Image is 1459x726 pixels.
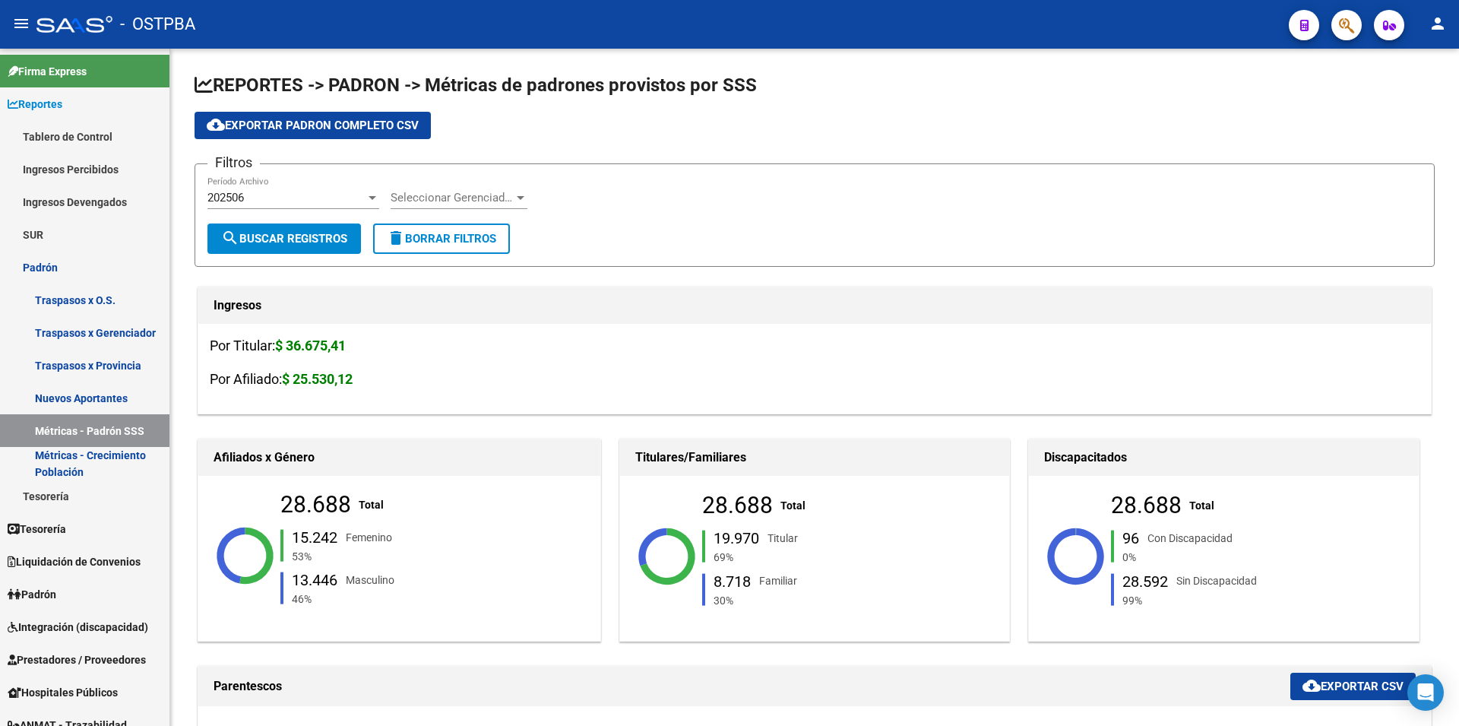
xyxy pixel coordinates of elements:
[387,229,405,247] mat-icon: delete
[346,528,392,545] div: Femenino
[1044,445,1404,470] h1: Discapacitados
[1119,591,1314,608] div: 99%
[210,369,1419,390] h3: Por Afiliado:
[767,530,798,547] div: Titular
[1122,531,1139,546] div: 96
[1122,573,1168,588] div: 28.592
[1429,14,1447,33] mat-icon: person
[221,229,239,247] mat-icon: search
[292,530,337,545] div: 15.242
[214,293,1416,318] h1: Ingresos
[280,496,351,512] div: 28.688
[8,651,146,668] span: Prestadores / Proveedores
[207,224,361,254] button: Buscar Registros
[289,591,483,607] div: 46%
[8,684,118,701] span: Hospitales Públicos
[759,572,797,589] div: Familiar
[207,191,244,204] span: 202506
[195,75,757,96] span: REPORTES -> PADRON -> Métricas de padrones provistos por SSS
[8,553,141,570] span: Liquidación de Convenios
[8,63,87,80] span: Firma Express
[1176,572,1257,589] div: Sin Discapacidad
[8,619,148,636] span: Integración (discapacidad)
[8,521,66,537] span: Tesorería
[1302,680,1404,693] span: Exportar CSV
[8,96,62,113] span: Reportes
[359,496,384,513] div: Total
[195,112,431,139] button: Exportar Padron Completo CSV
[702,497,773,514] div: 28.688
[210,335,1419,357] h3: Por Titular:
[1147,530,1233,547] div: Con Discapacidad
[780,497,805,514] div: Total
[214,445,585,470] h1: Afiliados x Género
[391,191,514,204] span: Seleccionar Gerenciador
[120,8,195,41] span: - OSTPBA
[292,572,337,588] div: 13.446
[8,586,56,603] span: Padrón
[207,116,225,134] mat-icon: cloud_download
[1290,673,1416,700] button: Exportar CSV
[221,232,347,246] span: Buscar Registros
[635,445,995,470] h1: Titulares/Familiares
[714,531,759,546] div: 19.970
[275,338,346,353] strong: $ 36.675,41
[1407,674,1444,711] div: Open Intercom Messenger
[1119,549,1314,566] div: 0%
[373,224,510,254] button: Borrar Filtros
[282,371,353,387] strong: $ 25.530,12
[12,14,30,33] mat-icon: menu
[1302,677,1321,695] mat-icon: cloud_download
[711,549,905,566] div: 69%
[214,674,1290,699] h1: Parentescos
[714,573,751,588] div: 8.718
[711,591,905,608] div: 30%
[207,119,419,132] span: Exportar Padron Completo CSV
[289,548,483,565] div: 53%
[387,232,496,246] span: Borrar Filtros
[1189,497,1214,514] div: Total
[346,572,394,588] div: Masculino
[207,152,260,173] h3: Filtros
[1111,497,1182,514] div: 28.688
